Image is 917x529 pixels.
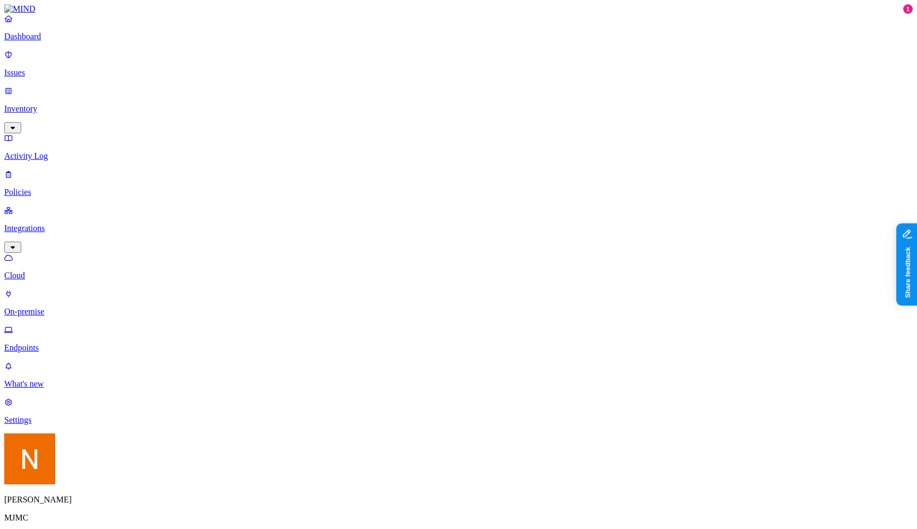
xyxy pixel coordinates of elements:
a: Policies [4,169,913,197]
a: Issues [4,50,913,78]
p: Settings [4,415,913,425]
a: Cloud [4,253,913,280]
p: Dashboard [4,32,913,41]
p: MJMC [4,513,913,523]
p: Cloud [4,271,913,280]
p: Inventory [4,104,913,114]
p: Activity Log [4,151,913,161]
a: On-premise [4,289,913,317]
img: MIND [4,4,36,14]
img: Nitai Mishary [4,433,55,484]
a: Inventory [4,86,913,132]
p: Policies [4,187,913,197]
p: Issues [4,68,913,78]
a: Integrations [4,206,913,251]
p: On-premise [4,307,913,317]
a: MIND [4,4,913,14]
p: Endpoints [4,343,913,353]
a: Dashboard [4,14,913,41]
a: What's new [4,361,913,389]
a: Endpoints [4,325,913,353]
p: What's new [4,379,913,389]
a: Settings [4,397,913,425]
div: 1 [903,4,913,14]
p: [PERSON_NAME] [4,495,913,505]
a: Activity Log [4,133,913,161]
p: Integrations [4,224,913,233]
